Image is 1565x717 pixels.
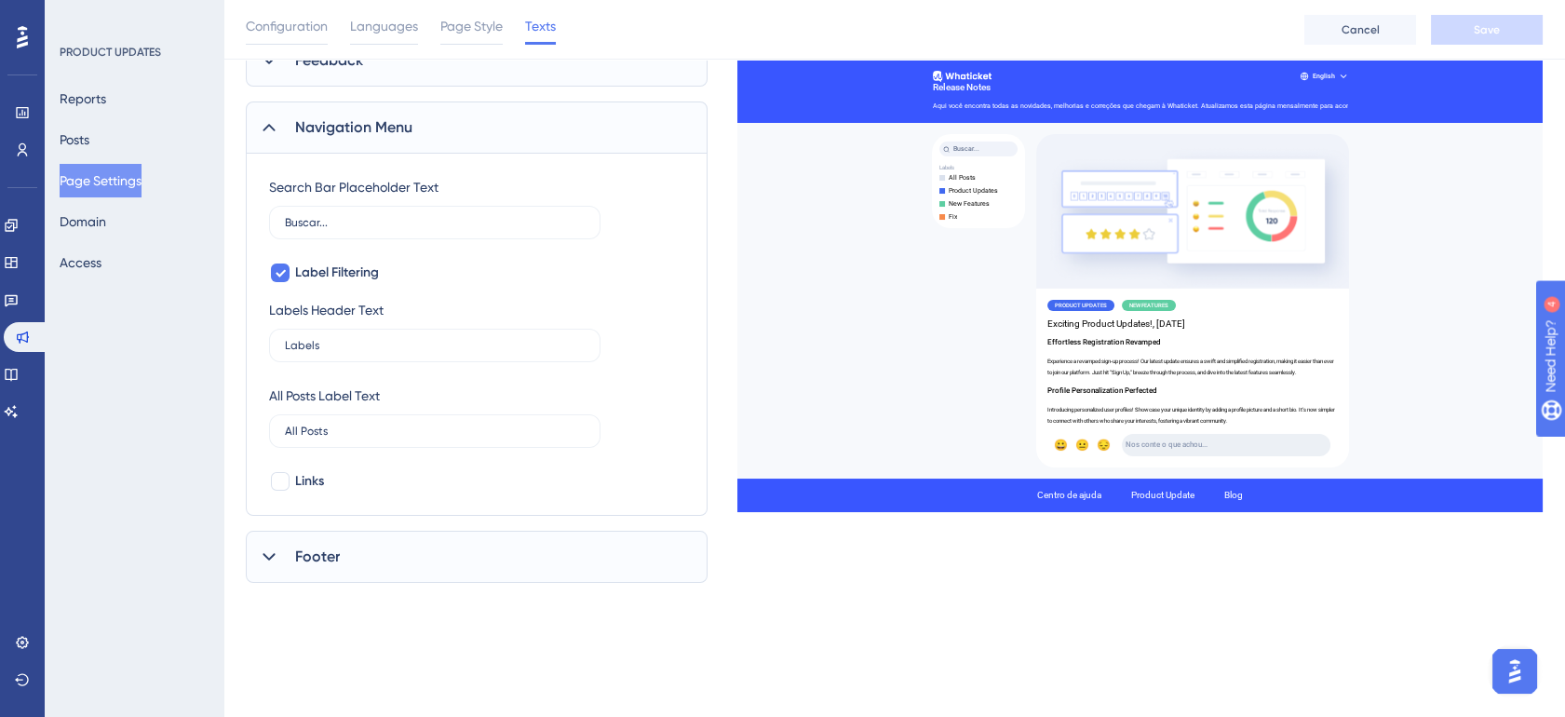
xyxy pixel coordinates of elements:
[60,45,161,60] div: PRODUCT UPDATES
[60,205,106,238] button: Domain
[285,216,585,229] input: Search...
[295,470,324,493] span: Links
[525,15,556,37] span: Texts
[1342,22,1380,37] span: Cancel
[295,262,379,284] span: Label Filtering
[269,176,438,198] div: Search Bar Placeholder Text
[295,49,363,72] span: Feedback
[269,299,384,321] div: Labels Header Text
[60,82,106,115] button: Reports
[44,5,116,27] span: Need Help?
[269,385,380,407] div: All Posts Label Text
[60,164,142,197] button: Page Settings
[440,15,503,37] span: Page Style
[1431,15,1543,45] button: Save
[129,9,135,24] div: 4
[246,15,328,37] span: Configuration
[1487,643,1543,699] iframe: UserGuiding AI Assistant Launcher
[295,116,412,139] span: Navigation Menu
[1474,22,1500,37] span: Save
[295,546,340,568] span: Footer
[285,339,585,352] input: Labels
[60,246,101,279] button: Access
[285,425,585,438] input: All Posts
[1304,15,1416,45] button: Cancel
[60,123,89,156] button: Posts
[350,15,418,37] span: Languages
